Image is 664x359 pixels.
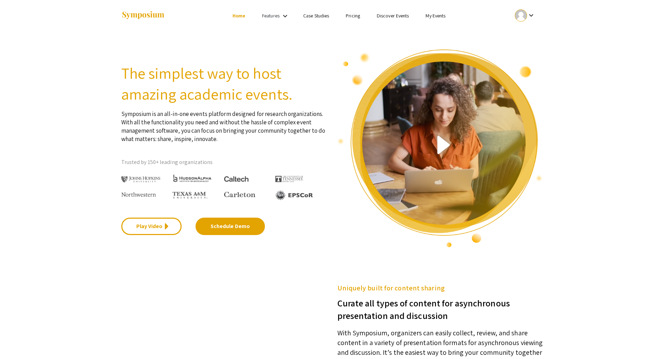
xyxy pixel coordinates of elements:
[377,13,409,19] a: Discover Events
[426,13,445,19] a: My Events
[634,328,659,354] iframe: Chat
[346,13,360,19] a: Pricing
[224,192,255,197] img: Carleton
[121,104,327,143] p: Symposium is an all-in-one events platform designed for research organizations. With all the func...
[303,13,329,19] a: Case Studies
[121,157,327,167] p: Trusted by 150+ leading organizations
[121,192,156,196] img: Northwestern
[507,8,543,23] button: Expand account dropdown
[337,293,543,322] h3: Curate all types of content for asynchronous presentation and discussion
[196,218,265,235] a: Schedule Demo
[121,218,182,235] a: Play Video
[275,176,303,182] img: The University of Tennessee
[275,190,314,200] img: EPSCOR
[173,174,212,182] img: HudsonAlpha
[121,63,327,104] h2: The simplest way to host amazing academic events.
[232,13,245,19] a: Home
[224,176,249,182] img: Caltech
[337,49,543,248] img: video overview of Symposium
[281,12,289,20] mat-icon: Expand Features list
[527,11,535,19] mat-icon: Expand account dropdown
[262,13,280,19] a: Features
[173,192,207,199] img: Texas A&M University
[337,283,543,293] h5: Uniquely built for content sharing
[121,176,161,183] img: Johns Hopkins University
[121,11,165,20] img: Symposium by ForagerOne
